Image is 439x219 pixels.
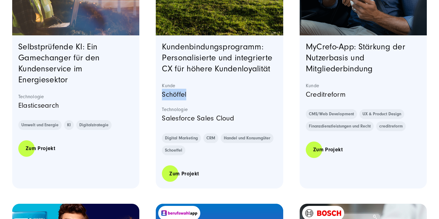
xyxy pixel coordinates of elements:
a: creditreform [376,121,406,131]
a: Handel und Konsumgüter [221,133,273,143]
a: CRM [203,133,218,143]
p: Creditreform [306,89,421,100]
a: UX & Product Design [359,109,404,119]
a: MyCrefo-App: Stärkung der Nutzerbasis und Mitgliederbindung [306,42,405,74]
a: Finanzdienstleistungen und Recht [306,121,374,131]
strong: Kunde [306,83,421,89]
p: Schöffel [162,89,277,100]
a: Zum Projekt [306,141,350,158]
a: Schoeffel [162,145,185,155]
a: Kundenbindungsprogramm: Personalisierte und integrierte CX für höhere Kundenloyalität [162,42,272,74]
a: Zum Projekt [162,165,206,182]
a: KI [64,120,74,130]
strong: Technologie [162,106,277,113]
strong: Technologie [18,94,133,100]
a: Selbstprüfende KI: Ein Gamechanger für den Kundenservice im Energiesektor [18,42,99,84]
a: Digital Marketing [162,133,201,143]
p: Salesforce Sales Cloud [162,113,277,124]
a: Umwelt und Energie [18,120,62,130]
img: Bosch Digital - SUNZINET Kunde - Digitalagentur für Prozessautomatisierung und Systemintegration [305,209,341,217]
a: Zum Projekt [18,140,62,157]
img: „Logo der berufswahlapp: Ein stilisiertes weißes Profil-Icon auf lila-blauem Hintergrund, daneben... [161,210,197,216]
strong: Kunde [162,83,277,89]
a: Digitalstrategie [76,120,112,130]
a: CMS/Web Development [306,109,357,119]
p: Elasticsearch [18,100,133,111]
